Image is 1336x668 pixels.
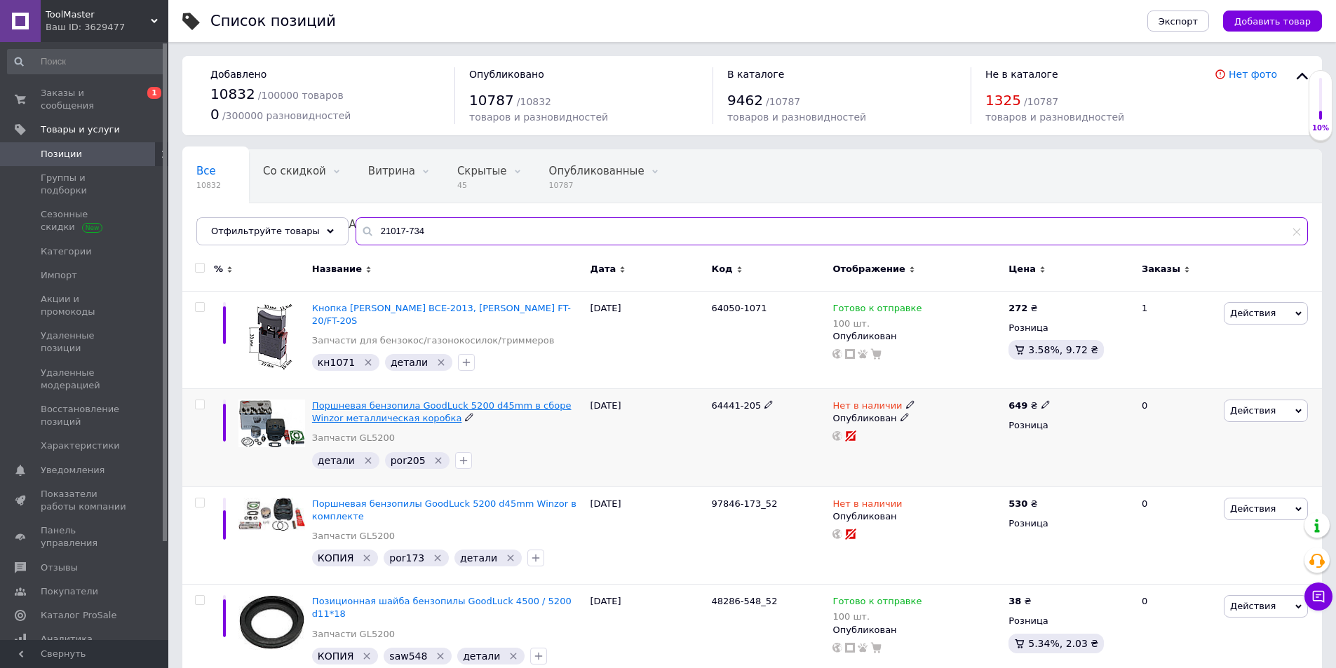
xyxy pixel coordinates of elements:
span: / 10787 [1024,96,1058,107]
span: Уведомления [41,464,104,477]
span: 9462 [727,92,763,109]
svg: Удалить метку [432,552,443,564]
span: ToolMaster [46,8,151,21]
span: % [214,263,223,275]
div: 10% [1309,123,1332,133]
span: Импорт [41,269,77,282]
span: por173 [389,552,424,564]
span: Действия [1230,405,1276,416]
span: Сезонные скидки [41,208,130,233]
span: 10787 [549,180,645,191]
span: Действия [1230,503,1276,514]
div: 100 шт. [832,318,922,329]
svg: Удалить метку [505,552,516,564]
svg: Удалить метку [363,455,374,466]
span: / 10832 [517,96,551,107]
span: Витрина [368,165,415,177]
span: Отображение [832,263,905,275]
button: Экспорт [1147,11,1209,32]
span: Отфильтруйте товары [211,226,320,236]
span: Добавлено [210,69,266,80]
span: Аналитика [41,633,93,646]
span: 45 [457,180,507,191]
span: / 100000 товаров [258,90,344,101]
span: Не показываются в [GEOGRAPHIC_DATA]... [196,218,427,231]
div: Список позиций [210,14,336,29]
span: 10832 [196,180,221,191]
span: детали [463,650,500,662]
span: Заказы и сообщения [41,87,130,112]
span: Код [712,263,733,275]
span: Со скидкой [263,165,326,177]
a: Кнопка [PERSON_NAME] BCE-2013, [PERSON_NAME] FT-20/FT-20S [312,303,571,326]
div: 0 [1133,486,1220,585]
span: Готово к отправке [832,303,922,318]
div: Розница [1008,517,1130,530]
div: [DATE] [587,389,708,487]
span: Готово к отправке [832,596,922,611]
button: Добавить товар [1223,11,1322,32]
div: Розница [1008,322,1130,334]
span: 10832 [210,86,255,102]
div: Ваш ID: 3629477 [46,21,168,34]
div: Опубликован [832,412,1001,425]
a: Поршневая бензопилы GoodLuck 5200 d45mm Winzor в комплекте [312,498,576,522]
a: Нет фото [1229,69,1277,80]
div: ₴ [1008,498,1037,510]
a: Запчасти GL5200 [312,432,395,444]
span: Поршневая бензопила GoodLuck 5200 d45mm в сборе Winzor металлическая коробка [312,400,572,423]
span: Опубликовано [469,69,544,80]
span: детали [460,552,497,564]
span: Цена [1008,263,1036,275]
span: Отзывы [41,561,78,574]
div: Розница [1008,615,1130,627]
svg: Удалить метку [361,650,372,662]
span: 48286-548_52 [712,596,778,606]
svg: Удалить метку [361,552,372,564]
div: 1 [1133,291,1220,389]
span: Показатели работы компании [41,488,130,513]
img: Поршневая бензопилы GoodLuck 5200 d45mm Winzor в комплекте [238,498,305,531]
div: 100 шт. [832,611,922,622]
div: 0 [1133,389,1220,487]
svg: Удалить метку [433,455,444,466]
span: 64441-205 [712,400,762,411]
span: / 300000 разновидностей [222,110,351,121]
img: Поршневая бензопила GoodLuck 5200 d45mm в сборе Winzor металлическая коробка [238,400,305,447]
span: 64050-1071 [712,303,767,313]
span: Характеристики [41,439,120,452]
b: 530 [1008,498,1027,509]
div: Опубликован [832,624,1001,636]
div: Опубликован [832,330,1001,343]
div: Не показываются в Каталоге ProSale [182,203,455,257]
span: Нет в наличии [832,498,902,513]
span: / 10787 [766,96,800,107]
span: КОПИЯ [318,552,354,564]
input: Поиск [7,49,166,74]
img: Позиционная шайба бензопилы GoodLuck 4500 / 5200 d11*18 [238,595,305,649]
span: Название [312,263,362,275]
div: ₴ [1008,595,1031,608]
a: Запчасти GL5200 [312,530,395,543]
span: Скрытые [457,165,507,177]
span: 0 [210,106,220,123]
span: 3.58%, 9.72 ₴ [1028,344,1098,355]
span: Группы и подборки [41,172,130,197]
svg: Удалить метку [436,357,447,368]
span: Добавить товар [1234,16,1311,27]
b: 649 [1008,400,1027,411]
a: Позиционная шайба бензопилы GoodLuck 4500 / 5200 d11*18 [312,596,572,619]
div: [DATE] [587,486,708,585]
span: Действия [1230,308,1276,318]
span: Акции и промокоды [41,293,130,318]
span: Все [196,165,216,177]
span: 1 [147,87,161,99]
span: Удаленные позиции [41,329,130,355]
span: 1325 [985,92,1021,109]
b: 38 [1008,596,1021,606]
span: 97846-173_52 [712,498,778,509]
span: товаров и разновидностей [727,111,866,123]
span: детали [391,357,428,368]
